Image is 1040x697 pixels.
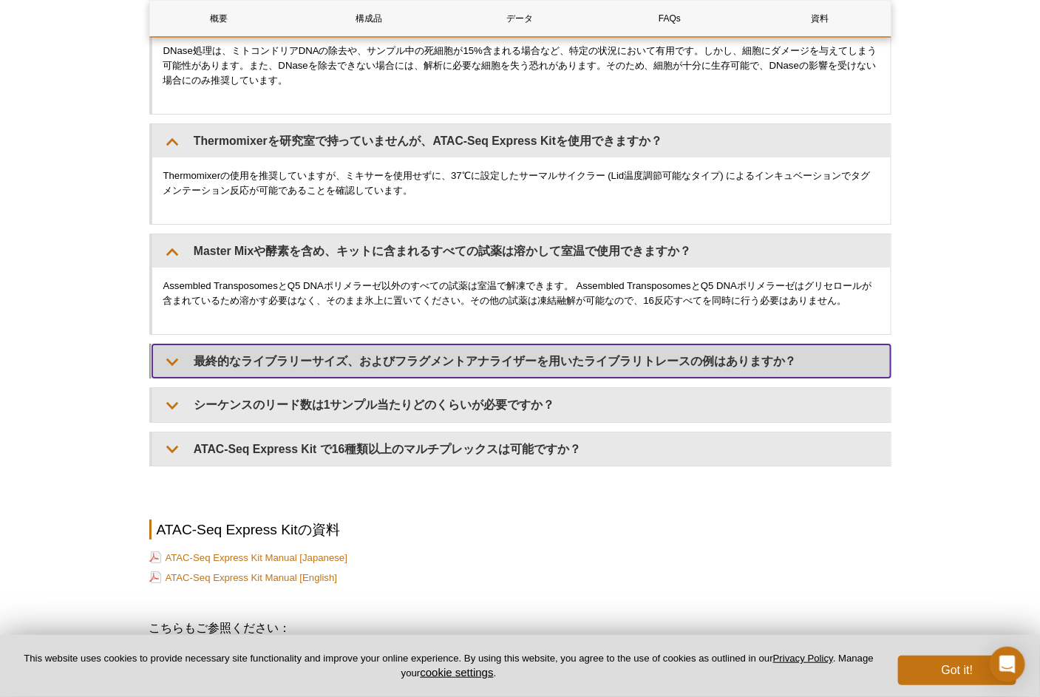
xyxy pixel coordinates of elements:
[149,619,891,637] h3: こちらもご参照ください：
[152,388,891,421] summary: シーケンスのリード数は1サンプル当たりどのくらいが必要ですか？
[750,1,889,36] a: 資料
[152,432,891,466] summary: ATAC-Seq Express Kit で16種類以上のマルチプレックスは可能ですか？
[24,652,874,680] p: This website uses cookies to provide necessary site functionality and improve your online experie...
[300,1,439,36] a: 構成品
[150,1,289,36] a: 概要
[152,344,891,378] summary: 最終的なライブラリーサイズ、およびフラグメントアナライザーを用いたライブラリトレースの例はありますか？
[600,1,739,36] a: FAQs
[152,234,891,268] summary: Master Mixや酵素を含め、キットに含まれるすべての試薬は溶かして室温で使用できますか？
[773,653,833,664] a: Privacy Policy
[149,520,891,540] h2: ATAC-Seq Express Kitの資料
[898,656,1016,685] button: Got it!
[149,551,348,565] a: ATAC-Seq Express Kit Manual [Japanese]
[149,571,338,585] a: ATAC-Seq Express Kit Manual [English]
[420,666,493,679] button: cookie settings
[163,169,880,198] p: Thermomixerの使用を推奨していますが、ミキサーを使用せずに、37℃に設定したサーマルサイクラー (Lid温度調節可能なタイプ) によるインキュベーションでタグメンテーション反応が可能で...
[163,44,880,88] p: DNase処理は、ミトコンドリアDNAの除去や、サンプル中の死細胞が15%含まれる場合など、特定の状況において有用です。しかし、細胞にダメージを与えてしまう可能性があります。また、DNaseを除...
[990,647,1025,682] div: Open Intercom Messenger
[152,124,891,157] summary: Thermomixerを研究室で持っていませんが、ATAC-Seq Express Kitを使用できますか？
[450,1,589,36] a: データ
[163,279,880,308] p: Assembled TransposomesとQ5 DNAポリメラーゼ以外のすべての試薬は室温で解凍できます。 Assembled TransposomesとQ5 DNAポリメラーゼはグリセロー...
